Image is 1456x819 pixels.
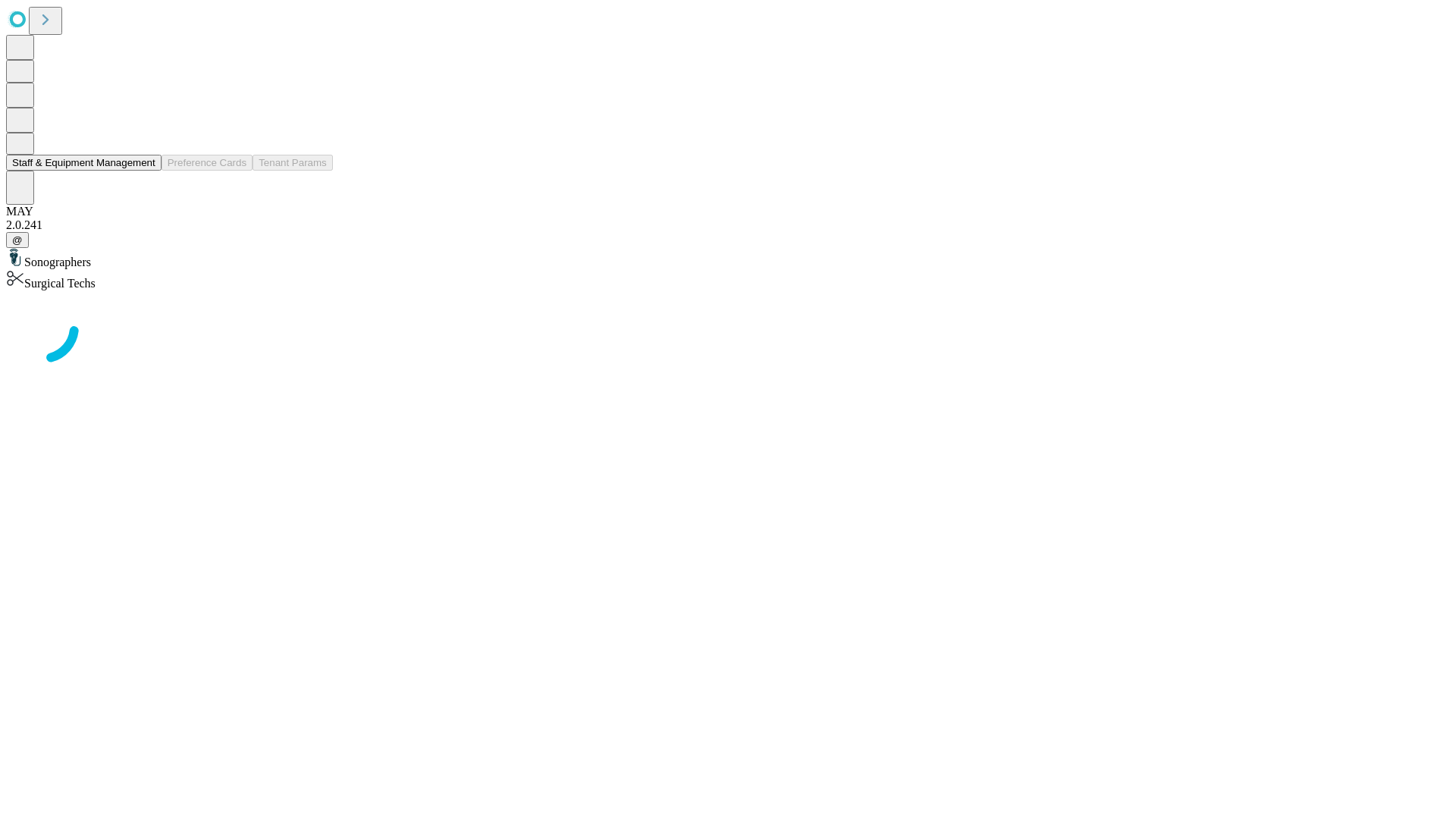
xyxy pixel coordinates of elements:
[6,269,1450,290] div: Surgical Techs
[6,155,162,171] button: Staff & Equipment Management
[6,205,1450,218] div: MAY
[6,218,1450,232] div: 2.0.241
[6,232,29,248] button: @
[162,155,253,171] button: Preference Cards
[12,234,23,246] span: @
[253,155,333,171] button: Tenant Params
[6,248,1450,269] div: Sonographers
